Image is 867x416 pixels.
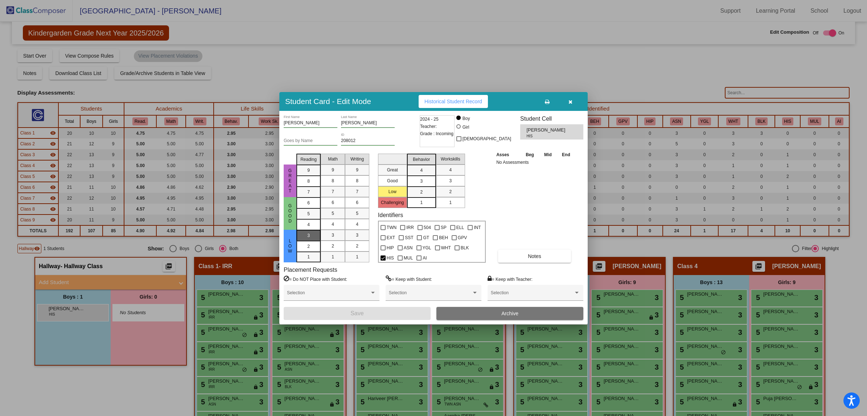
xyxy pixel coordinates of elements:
span: 3 [449,178,452,184]
span: GT [423,233,429,242]
span: 1 [449,199,452,206]
span: HIP [387,244,394,252]
span: 9 [332,167,334,173]
span: 2 [449,188,452,195]
span: TWN [387,223,396,232]
span: 7 [356,188,358,195]
span: [DEMOGRAPHIC_DATA] [463,134,511,143]
span: Grade : Incoming [420,130,453,137]
span: 4 [307,221,310,228]
span: Archive [501,311,518,316]
span: Teacher: [420,123,437,130]
span: Historical Student Record [424,99,482,104]
span: Workskills [441,156,460,162]
button: Historical Student Record [419,95,488,108]
label: = Do NOT Place with Student: [284,275,347,283]
span: 4 [356,221,358,228]
input: Enter ID [341,138,395,143]
span: 504 [424,223,431,232]
span: 1 [420,199,423,206]
span: HIS [387,254,394,262]
span: Save [350,310,363,316]
span: 2 [356,243,358,249]
span: 3 [332,232,334,238]
span: BLK [461,244,469,252]
th: Asses [494,151,521,159]
span: HIS [526,133,562,139]
span: Notes [528,253,541,259]
div: Boy [462,115,470,122]
span: 3 [420,178,423,184]
button: Archive [436,307,583,320]
span: 7 [307,189,310,195]
span: 7 [332,188,334,195]
span: 8 [307,178,310,184]
label: Placement Requests [284,266,337,273]
span: IRR [406,223,414,232]
span: ASN [404,244,413,252]
span: 3 [356,232,358,238]
input: goes by name [284,138,337,143]
button: Notes [498,250,571,263]
span: 4 [449,167,452,173]
span: 2 [332,243,334,249]
span: 3 [307,232,310,239]
span: WHT [441,244,451,252]
span: EXT [387,233,395,242]
th: Beg [521,151,539,159]
span: 1 [332,254,334,260]
span: 1 [356,254,358,260]
label: = Keep with Teacher: [488,275,533,283]
span: GPV [458,233,467,242]
h3: Student Card - Edit Mode [285,97,371,106]
span: Low [287,238,293,254]
span: [PERSON_NAME] [526,126,567,134]
span: AI [423,254,427,262]
button: Save [284,307,431,320]
span: 4 [332,221,334,228]
span: Writing [350,156,364,162]
span: 9 [307,167,310,174]
td: No Assessments [494,159,575,166]
label: Identifiers [378,212,403,219]
span: 6 [356,199,358,206]
span: 8 [356,178,358,184]
span: 2 [307,243,310,250]
span: SP [441,223,447,232]
label: = Keep with Student: [386,275,432,283]
span: BEH [439,233,448,242]
th: Mid [539,151,556,159]
h3: Student Cell [520,115,583,122]
span: 5 [332,210,334,217]
span: Math [328,156,338,162]
span: MUL [404,254,413,262]
span: 1 [307,254,310,260]
div: Girl [462,124,469,130]
span: Great [287,168,293,194]
span: YGL [423,244,431,252]
th: End [557,151,576,159]
span: Behavior [413,156,430,163]
span: SST [405,233,413,242]
span: 4 [420,167,423,174]
span: 9 [356,167,358,173]
span: Reading [300,156,317,163]
span: 5 [356,210,358,217]
span: 8 [332,178,334,184]
span: 6 [332,199,334,206]
span: 2 [420,189,423,195]
span: 6 [307,200,310,206]
span: ELL [456,223,464,232]
span: 5 [307,211,310,217]
span: 2024 - 25 [420,116,439,123]
span: Good [287,203,293,224]
span: INT [474,223,481,232]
